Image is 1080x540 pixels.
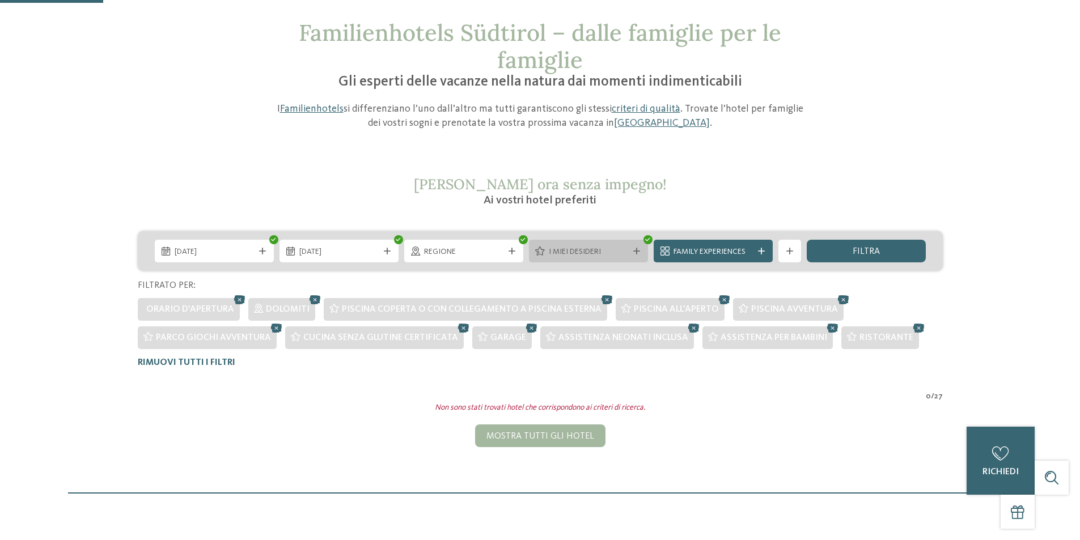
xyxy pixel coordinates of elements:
[280,104,344,114] a: Familienhotels
[931,391,934,402] span: /
[475,424,605,447] div: Mostra tutti gli hotel
[490,333,526,342] span: Garage
[484,195,596,206] span: Ai vostri hotel preferiti
[634,305,719,314] span: Piscina all'aperto
[138,281,196,290] span: Filtrato per:
[721,333,827,342] span: Assistenza per bambini
[614,118,710,128] a: [GEOGRAPHIC_DATA]
[271,102,810,130] p: I si differenziano l’uno dall’altro ma tutti garantiscono gli stessi . Trovate l’hotel per famigl...
[982,467,1019,477] span: richiedi
[967,427,1035,495] a: richiedi
[549,246,628,258] span: I miei desideri
[138,358,235,367] span: Rimuovi tutti i filtri
[674,246,753,258] span: Family Experiences
[424,246,503,258] span: Regione
[558,333,688,342] span: Assistenza neonati inclusa
[129,402,951,414] div: Non sono stati trovati hotel che corrispondono ai criteri di ricerca.
[342,305,602,314] span: Piscina coperta o con collegamento a piscina esterna
[266,305,310,314] span: Dolomiti
[303,333,458,342] span: Cucina senza glutine certificata
[612,104,680,114] a: criteri di qualità
[926,391,931,402] span: 0
[853,247,880,256] span: filtra
[146,305,234,314] span: Orario d'apertura
[414,175,667,193] span: [PERSON_NAME] ora senza impegno!
[299,18,781,74] span: Familienhotels Südtirol – dalle famiglie per le famiglie
[934,391,943,402] span: 27
[751,305,838,314] span: Piscina avventura
[175,246,254,258] span: [DATE]
[859,333,913,342] span: Ristorante
[299,246,379,258] span: [DATE]
[156,333,271,342] span: Parco giochi avventura
[338,75,742,89] span: Gli esperti delle vacanze nella natura dai momenti indimenticabili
